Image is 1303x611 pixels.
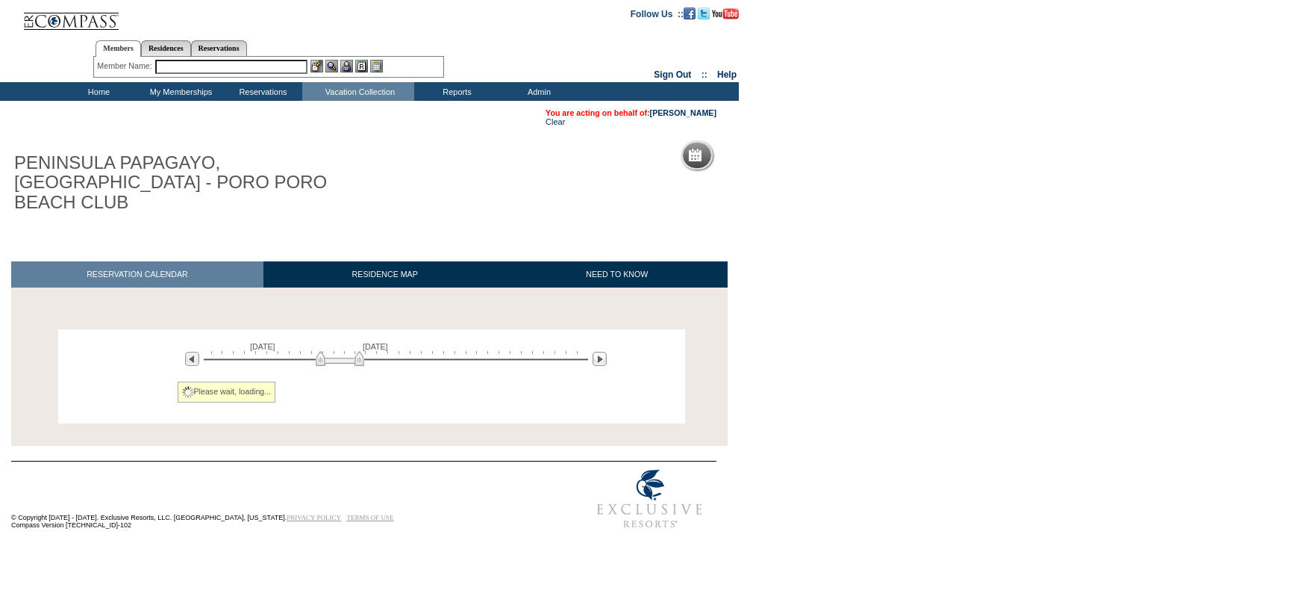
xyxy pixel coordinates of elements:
a: Reservations [191,40,247,56]
td: © Copyright [DATE] - [DATE]. Exclusive Resorts, LLC. [GEOGRAPHIC_DATA], [US_STATE]. Compass Versi... [11,462,534,536]
span: :: [702,69,707,80]
img: Exclusive Resorts [583,462,716,536]
img: Follow us on Twitter [698,7,710,19]
img: b_calculator.gif [370,60,383,72]
img: Next [593,352,607,366]
td: Follow Us :: [631,7,684,19]
a: Help [717,69,737,80]
a: RESERVATION CALENDAR [11,261,263,288]
a: NEED TO KNOW [506,261,728,288]
img: Previous [185,352,199,366]
a: Members [96,40,141,57]
a: Sign Out [654,69,691,80]
div: Member Name: [97,60,154,72]
td: Home [56,82,138,101]
td: My Memberships [138,82,220,101]
span: You are acting on behalf of: [546,108,716,117]
img: Impersonate [340,60,353,72]
a: RESIDENCE MAP [263,261,507,288]
a: Subscribe to our YouTube Channel [712,8,739,17]
span: [DATE] [250,342,275,351]
span: [DATE] [363,342,388,351]
a: Become our fan on Facebook [684,8,696,17]
img: spinner2.gif [182,386,194,398]
img: View [325,60,338,72]
img: b_edit.gif [310,60,323,72]
img: Become our fan on Facebook [684,7,696,19]
h1: PENINSULA PAPAGAYO, [GEOGRAPHIC_DATA] - PORO PORO BEACH CLUB [11,150,346,215]
a: Clear [546,117,565,126]
img: Reservations [355,60,368,72]
img: Subscribe to our YouTube Channel [712,8,739,19]
h5: Reservation Calendar [707,151,822,161]
a: PRIVACY POLICY [287,514,341,521]
a: Residences [141,40,191,56]
td: Admin [496,82,578,101]
a: [PERSON_NAME] [650,108,716,117]
a: TERMS OF USE [347,514,394,521]
td: Reports [414,82,496,101]
td: Vacation Collection [302,82,414,101]
td: Reservations [220,82,302,101]
a: Follow us on Twitter [698,8,710,17]
div: Please wait, loading... [178,382,276,403]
